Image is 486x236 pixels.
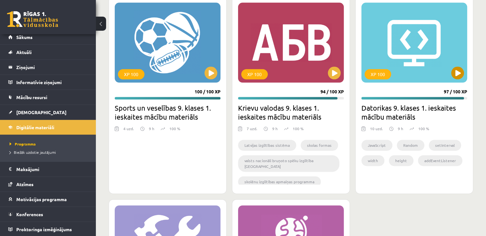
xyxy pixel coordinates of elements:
h2: Datorikas 9. klases 1. ieskaites mācību materiāls [361,103,467,121]
li: JavaScript [361,140,392,151]
span: Digitālie materiāli [16,124,54,130]
li: height [389,155,413,166]
div: XP 100 [118,69,144,79]
span: Sākums [16,34,33,40]
div: 7 uzd. [247,126,257,135]
a: Programma [10,141,89,147]
a: Sākums [8,30,88,44]
a: Atzīmes [8,177,88,192]
p: 9 h [398,126,403,131]
span: [DEMOGRAPHIC_DATA] [16,109,66,115]
a: Aktuāli [8,45,88,59]
p: 100 % [293,126,304,131]
span: Proktoringa izmēģinājums [16,226,72,232]
div: 4 uzd. [123,126,134,135]
a: Ziņojumi [8,60,88,75]
li: Random [397,140,424,151]
span: Mācību resursi [16,94,47,100]
span: Aktuāli [16,49,32,55]
li: addEventListener [418,155,462,166]
legend: Informatīvie ziņojumi [16,75,88,90]
p: 100 % [418,126,429,131]
a: Motivācijas programma [8,192,88,207]
a: Digitālie materiāli [8,120,88,135]
p: 9 h [149,126,154,131]
span: Biežāk uzdotie jautājumi [10,150,56,155]
li: width [361,155,384,166]
span: Konferences [16,211,43,217]
div: XP 100 [241,69,268,79]
a: Mācību resursi [8,90,88,105]
span: Atzīmes [16,181,34,187]
span: Programma [10,141,36,146]
li: setInterval [429,140,461,151]
a: Konferences [8,207,88,222]
h2: Krievu valodas 9. klases 1. ieskaites mācību materiāls [238,103,344,121]
a: Informatīvie ziņojumi [8,75,88,90]
a: Maksājumi [8,162,88,177]
div: XP 100 [365,69,391,79]
li: Latvijas izglītības sistēma [238,140,296,151]
div: 10 uzd. [370,126,383,135]
li: skolēnu izglītības apmaiņas programma [238,176,321,187]
li: valsts nacionāli bruņoto spēku izglītība [GEOGRAPHIC_DATA] [238,155,339,172]
p: 9 h [272,126,278,131]
h2: Sports un veselības 9. klases 1. ieskaites mācību materiāls [115,103,220,121]
li: skolas formas [301,140,338,151]
legend: Ziņojumi [16,60,88,75]
a: [DEMOGRAPHIC_DATA] [8,105,88,120]
legend: Maksājumi [16,162,88,177]
a: Rīgas 1. Tālmācības vidusskola [7,11,58,27]
span: Motivācijas programma [16,196,67,202]
p: 100 % [169,126,180,131]
a: Biežāk uzdotie jautājumi [10,149,89,155]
